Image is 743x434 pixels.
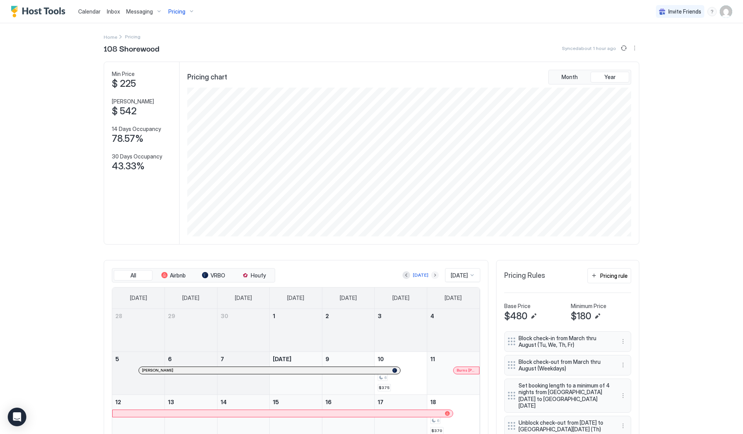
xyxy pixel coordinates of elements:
[587,268,631,283] button: Pricing rule
[378,399,383,405] span: 17
[273,356,291,362] span: [DATE]
[519,382,611,409] span: Set booking length to a minimum of 4 nights from [GEOGRAPHIC_DATA][DATE] to [GEOGRAPHIC_DATA][DATE]
[112,395,164,409] a: October 12, 2025
[114,270,152,281] button: All
[235,294,252,301] span: [DATE]
[112,352,164,366] a: October 5, 2025
[270,351,322,394] td: October 8, 2025
[325,313,329,319] span: 2
[618,391,628,400] div: menu
[115,313,122,319] span: 28
[251,272,266,279] span: Houfy
[504,303,531,310] span: Base Price
[107,8,120,15] span: Inbox
[325,399,332,405] span: 16
[112,160,145,172] span: 43.33%
[112,309,164,323] a: September 28, 2025
[115,399,121,405] span: 12
[325,356,329,362] span: 9
[413,272,428,279] div: [DATE]
[170,272,186,279] span: Airbnb
[720,5,732,18] div: User profile
[445,294,462,301] span: [DATE]
[340,294,357,301] span: [DATE]
[427,352,479,366] a: October 11, 2025
[600,272,628,280] div: Pricing rule
[375,309,427,323] a: October 3, 2025
[112,268,275,283] div: tab-group
[519,335,611,348] span: Block check-in from March thru August (Tu, We, Th, Fr)
[221,356,224,362] span: 7
[322,309,375,323] a: October 2, 2025
[430,356,435,362] span: 11
[630,43,639,53] button: More options
[618,421,628,431] div: menu
[125,34,140,40] span: Breadcrumb
[130,294,147,301] span: [DATE]
[217,395,270,409] a: October 14, 2025
[217,309,270,352] td: September 30, 2025
[322,395,375,409] a: October 16, 2025
[107,7,120,15] a: Inbox
[175,288,207,308] a: Monday
[618,337,628,346] div: menu
[187,73,227,82] span: Pricing chart
[619,43,628,53] button: Sync prices
[392,294,409,301] span: [DATE]
[154,270,193,281] button: Airbnb
[182,294,199,301] span: [DATE]
[437,418,439,423] span: 6
[519,358,611,372] span: Block check-out from March thru August (Weekdays)
[562,74,578,81] span: Month
[11,6,69,17] a: Host Tools Logo
[287,294,304,301] span: [DATE]
[270,352,322,366] a: October 8, 2025
[378,356,384,362] span: 10
[168,399,174,405] span: 13
[427,309,479,352] td: October 4, 2025
[504,355,631,375] div: Block check-out from March thru August (Weekdays) menu
[112,351,165,394] td: October 5, 2025
[78,8,101,15] span: Calendar
[194,270,233,281] button: VRBO
[402,271,410,279] button: Previous month
[112,309,165,352] td: September 28, 2025
[562,45,616,51] span: Synced about 1 hour ago
[427,309,479,323] a: October 4, 2025
[165,309,217,323] a: September 29, 2025
[504,310,527,322] span: $480
[165,351,217,394] td: October 6, 2025
[217,309,270,323] a: September 30, 2025
[375,309,427,352] td: October 3, 2025
[379,385,390,390] span: $375
[217,351,270,394] td: October 7, 2025
[142,368,397,373] div: [PERSON_NAME]
[211,272,225,279] span: VRBO
[165,352,217,366] a: October 6, 2025
[593,312,602,321] button: Edit
[332,288,365,308] a: Thursday
[618,360,628,370] div: menu
[431,271,439,279] button: Next month
[112,153,162,160] span: 30 Days Occupancy
[270,309,322,323] a: October 1, 2025
[504,271,545,280] span: Pricing Rules
[668,8,701,15] span: Invite Friends
[279,288,312,308] a: Wednesday
[504,331,631,352] div: Block check-in from March thru August (Tu, We, Th, Fr) menu
[112,98,154,105] span: [PERSON_NAME]
[618,421,628,431] button: More options
[504,379,631,413] div: Set booking length to a minimum of 4 nights from [GEOGRAPHIC_DATA][DATE] to [GEOGRAPHIC_DATA][DAT...
[437,288,469,308] a: Saturday
[322,309,375,352] td: October 2, 2025
[451,272,468,279] span: [DATE]
[227,288,260,308] a: Tuesday
[322,351,375,394] td: October 9, 2025
[427,395,479,409] a: October 18, 2025
[221,399,227,405] span: 14
[571,303,606,310] span: Minimum Price
[430,313,434,319] span: 4
[112,133,144,145] span: 78.57%
[707,7,717,16] div: menu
